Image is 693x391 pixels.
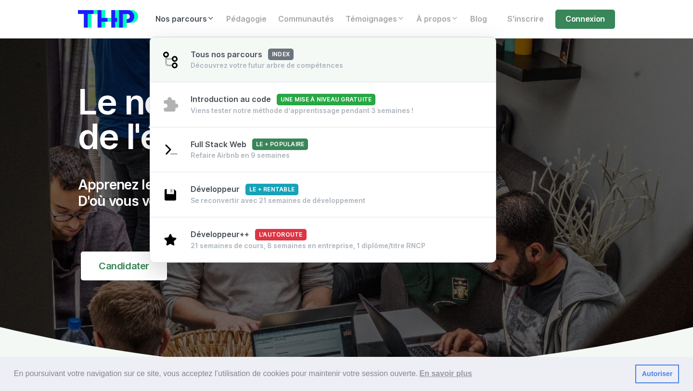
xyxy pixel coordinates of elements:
[150,10,220,29] a: Nos parcours
[191,185,298,194] span: Développeur
[268,49,294,60] span: index
[150,217,496,262] a: Développeur++L'autoroute 21 semaines de cours, 8 semaines en entreprise, 1 diplôme/titre RNCP
[635,365,679,384] a: dismiss cookie message
[78,10,138,28] img: logo
[255,229,307,240] span: L'autoroute
[81,252,167,280] a: Candidater
[162,231,179,248] img: star-1b1639e91352246008672c7d0108e8fd.svg
[191,241,425,251] div: 21 semaines de cours, 8 semaines en entreprise, 1 diplôme/titre RNCP
[150,127,496,173] a: Full Stack WebLe + populaire Refaire Airbnb en 9 semaines
[245,184,298,195] span: Le + rentable
[150,82,496,127] a: Introduction au codeUne mise à niveau gratuite Viens tester notre méthode d’apprentissage pendant...
[252,139,308,150] span: Le + populaire
[78,177,432,209] p: Apprenez les compétences D'où vous voulez, en communauté.
[191,230,307,239] span: Développeur++
[191,140,308,149] span: Full Stack Web
[162,186,179,203] img: save-2003ce5719e3e880618d2f866ea23079.svg
[272,10,340,29] a: Communautés
[191,196,365,205] div: Se reconvertir avec 21 semaines de développement
[555,10,615,29] a: Connexion
[411,10,464,29] a: À propos
[191,151,308,160] div: Refaire Airbnb en 9 semaines
[277,94,375,105] span: Une mise à niveau gratuite
[162,51,179,68] img: git-4-38d7f056ac829478e83c2c2dd81de47b.svg
[220,10,272,29] a: Pédagogie
[191,95,375,104] span: Introduction au code
[501,10,550,29] a: S'inscrire
[464,10,493,29] a: Blog
[191,61,343,70] div: Découvrez votre futur arbre de compétences
[150,172,496,217] a: DéveloppeurLe + rentable Se reconvertir avec 21 semaines de développement
[14,366,628,381] span: En poursuivant votre navigation sur ce site, vous acceptez l’utilisation de cookies pour mainteni...
[150,37,496,83] a: Tous nos parcoursindex Découvrez votre futur arbre de compétences
[162,96,179,113] img: puzzle-4bde4084d90f9635442e68fcf97b7805.svg
[418,366,474,381] a: learn more about cookies
[191,50,294,59] span: Tous nos parcours
[162,141,179,158] img: terminal-92af89cfa8d47c02adae11eb3e7f907c.svg
[340,10,411,29] a: Témoignages
[78,85,432,154] h1: Le nouveau standard de l'éducation.
[191,106,413,115] div: Viens tester notre méthode d’apprentissage pendant 3 semaines !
